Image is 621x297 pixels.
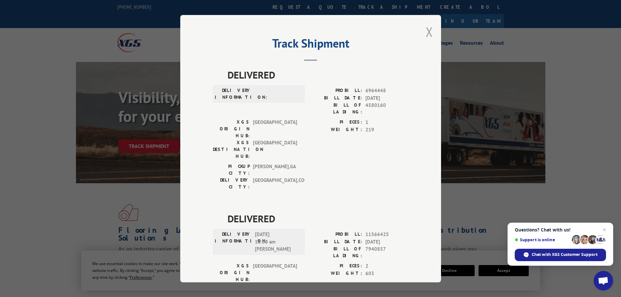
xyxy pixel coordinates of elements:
[253,262,297,283] span: [GEOGRAPHIC_DATA]
[532,252,598,258] span: Chat with XGS Customer Support
[213,39,408,51] h2: Track Shipment
[515,227,606,232] span: Questions? Chat with us!
[365,245,408,259] span: 7940857
[594,271,613,290] div: Open chat
[311,270,362,277] label: WEIGHT:
[365,231,408,238] span: 11566425
[253,139,297,160] span: [GEOGRAPHIC_DATA]
[215,231,252,253] label: DELIVERY INFORMATION:
[426,23,433,40] button: Close modal
[311,262,362,270] label: PIECES:
[253,163,297,177] span: [PERSON_NAME] , GA
[311,87,362,95] label: PROBILL:
[365,262,408,270] span: 2
[255,231,299,253] span: [DATE] 11:00 am [PERSON_NAME]
[365,238,408,245] span: [DATE]
[515,249,606,261] div: Chat with XGS Customer Support
[311,94,362,102] label: BILL DATE:
[213,177,250,190] label: DELIVERY CITY:
[213,119,250,139] label: XGS ORIGIN HUB:
[365,102,408,115] span: 4580160
[600,226,608,234] span: Close chat
[253,177,297,190] span: [GEOGRAPHIC_DATA] , CO
[215,87,252,101] label: DELIVERY INFORMATION:
[213,139,250,160] label: XGS DESTINATION HUB:
[311,119,362,126] label: PIECES:
[365,94,408,102] span: [DATE]
[311,245,362,259] label: BILL OF LADING:
[228,211,408,226] span: DELIVERED
[311,102,362,115] label: BILL OF LADING:
[311,126,362,133] label: WEIGHT:
[365,87,408,95] span: 6964448
[515,237,569,242] span: Support is online
[213,163,250,177] label: PICKUP CITY:
[365,126,408,133] span: 219
[365,270,408,277] span: 603
[213,262,250,283] label: XGS ORIGIN HUB:
[311,231,362,238] label: PROBILL:
[228,67,408,82] span: DELIVERED
[365,119,408,126] span: 1
[253,119,297,139] span: [GEOGRAPHIC_DATA]
[311,238,362,245] label: BILL DATE:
